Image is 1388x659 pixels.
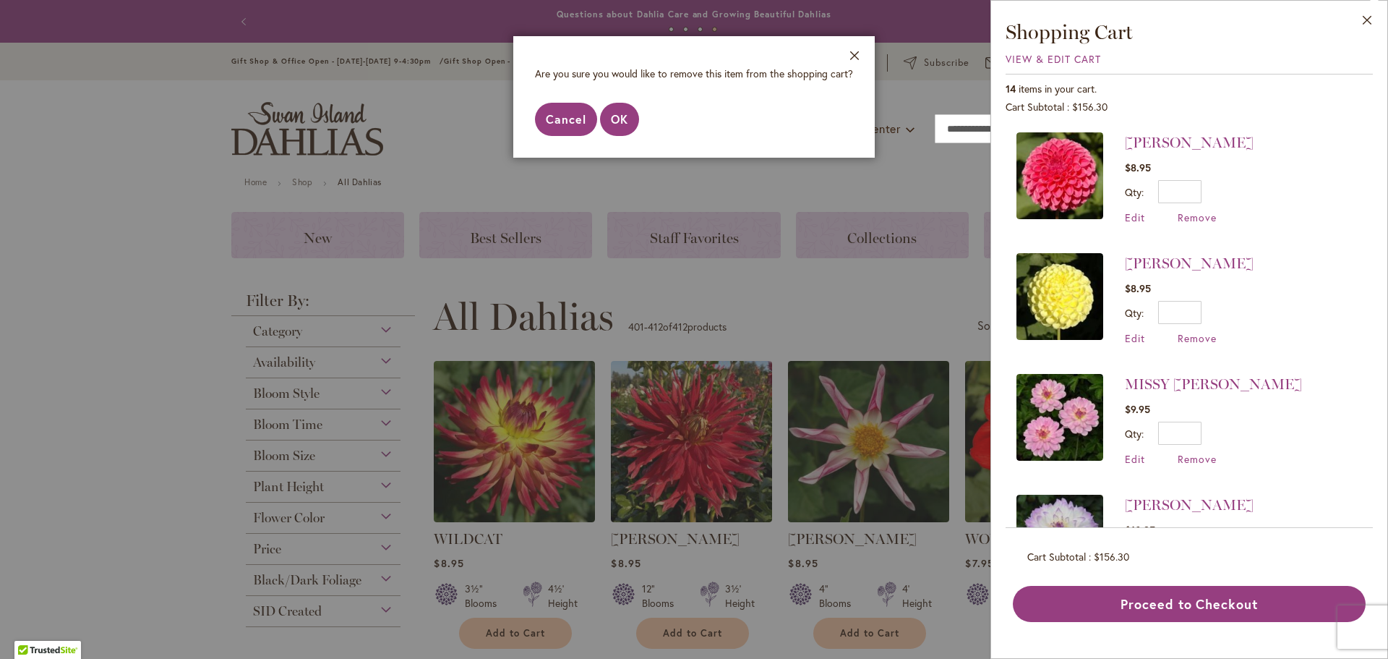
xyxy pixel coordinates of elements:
span: $156.30 [1094,550,1129,564]
label: Qty [1125,427,1144,441]
span: Cart Subtotal [1027,550,1086,564]
a: MISSY SUE [1016,374,1103,466]
a: View & Edit Cart [1006,52,1101,66]
a: Remove [1178,211,1217,224]
a: [PERSON_NAME] [1125,255,1254,272]
a: Edit [1125,211,1145,224]
a: Remove [1178,331,1217,345]
a: MIKAYLA MIRANDA [1016,495,1103,587]
span: $8.95 [1125,161,1151,174]
label: Qty [1125,185,1144,199]
span: Cart Subtotal [1006,100,1064,114]
a: NETTIE [1016,253,1103,345]
a: REBECCA LYNN [1016,132,1103,224]
a: [PERSON_NAME] [1125,496,1254,514]
button: OK [600,103,639,136]
a: Edit [1125,331,1145,345]
a: [PERSON_NAME] [1125,134,1254,151]
span: $8.95 [1125,281,1151,295]
span: $10.95 [1125,523,1155,537]
a: Remove [1178,452,1217,466]
span: 14 [1006,82,1016,95]
span: OK [611,111,628,127]
img: NETTIE [1016,253,1103,340]
span: Shopping Cart [1006,20,1133,44]
img: MIKAYLA MIRANDA [1016,495,1103,582]
button: Proceed to Checkout [1013,586,1366,622]
span: $156.30 [1072,100,1108,114]
div: Are you sure you would like to remove this item from the shopping cart? [535,67,853,81]
a: Edit [1125,452,1145,466]
label: Qty [1125,306,1144,320]
button: Cancel [535,103,597,136]
img: MISSY SUE [1016,374,1103,461]
iframe: Launch Accessibility Center [11,608,51,648]
span: $9.95 [1125,402,1150,416]
span: Cancel [546,111,586,127]
span: items in your cart. [1019,82,1097,95]
img: REBECCA LYNN [1016,132,1103,219]
a: MISSY [PERSON_NAME] [1125,375,1302,393]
